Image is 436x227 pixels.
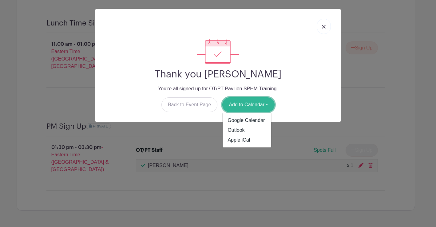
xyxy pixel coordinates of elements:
[222,97,275,112] button: Add to Calendar
[223,125,271,135] a: Outlook
[100,68,336,80] h2: Thank you [PERSON_NAME]
[161,97,218,112] a: Back to Event Page
[322,25,326,29] img: close_button-5f87c8562297e5c2d7936805f587ecaba9071eb48480494691a3f1689db116b3.svg
[223,115,271,125] a: Google Calendar
[223,135,271,145] a: Apple iCal
[100,85,336,92] p: You're all signed up for OT/PT Pavilion SPHM Training.
[197,39,239,64] img: signup_complete-c468d5dda3e2740ee63a24cb0ba0d3ce5d8a4ecd24259e683200fb1569d990c8.svg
